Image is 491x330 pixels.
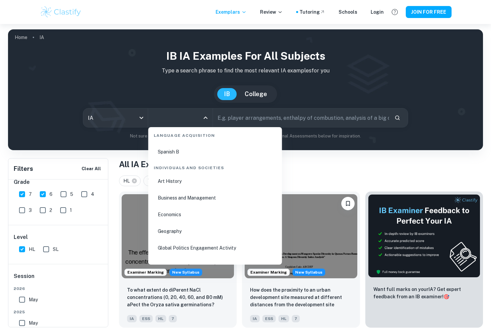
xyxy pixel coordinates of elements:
[406,6,452,18] button: JOIN FOR FREE
[151,174,279,189] li: Art History
[29,319,38,327] span: May
[151,144,279,159] li: Spanish B
[122,194,234,278] img: ESS IA example thumbnail: To what extent do diPerent NaCl concentr
[201,113,210,122] button: Close
[151,159,279,174] div: Individuals and Societies
[83,108,148,127] div: IA
[250,315,260,322] span: IA
[238,88,274,100] button: College
[70,191,73,198] span: 5
[169,269,202,276] div: Starting from the May 2026 session, the ESS IA requirements have changed. We created this exempla...
[119,158,483,170] h1: All IA Examples
[368,194,480,278] img: Thumbnail
[13,48,478,64] h1: IB IA examples for all subjects
[444,294,449,299] span: 🎯
[365,192,483,328] a: ThumbnailWant full marks on yourIA? Get expert feedback from an IB examiner!
[151,207,279,222] li: Economics
[80,164,103,174] button: Clear All
[29,296,38,303] span: May
[127,286,229,308] p: To what extent do diPerent NaCl concentrations (0, 20, 40, 60, and 80 mM) aPect the Oryza sativa ...
[70,207,72,214] span: 1
[151,190,279,206] li: Business and Management
[389,6,400,18] button: Help and Feedback
[213,108,389,127] input: E.g. player arrangements, enthalpy of combustion, analysis of a big city...
[8,29,483,150] img: profile cover
[373,286,475,300] p: Want full marks on your IA ? Get expert feedback from an IB examiner!
[151,240,279,256] li: Global Politics Engagement Activity
[248,269,289,275] span: Examiner Marking
[119,192,237,328] a: Examiner MarkingStarting from the May 2026 session, the ESS IA requirements have changed. We crea...
[49,207,52,214] span: 2
[151,257,279,272] li: Global Politics Presentation
[14,309,103,315] span: 2025
[123,177,133,185] span: HL
[53,246,58,253] span: SL
[299,8,325,16] a: Tutoring
[119,176,141,186] div: HL
[217,88,237,100] button: IB
[14,233,103,241] h6: Level
[278,315,289,322] span: HL
[392,112,403,123] button: Search
[155,315,166,322] span: HL
[14,286,103,292] span: 2026
[14,272,103,286] h6: Session
[29,246,35,253] span: HL
[216,8,247,16] p: Exemplars
[91,191,94,198] span: 4
[14,178,103,186] h6: Grade
[139,315,153,322] span: ESS
[262,315,276,322] span: ESS
[151,224,279,239] li: Geography
[250,286,352,309] p: How does the proximity to an urban development site measured at different distances from the deve...
[292,315,300,322] span: 7
[151,127,279,141] div: Language Acquisition
[29,207,32,214] span: 3
[245,194,357,278] img: ESS IA example thumbnail: How does the proximity to an urban devel
[242,192,360,328] a: Examiner MarkingStarting from the May 2026 session, the ESS IA requirements have changed. We crea...
[39,34,44,41] p: IA
[14,164,33,174] h6: Filters
[49,191,52,198] span: 6
[292,269,325,276] span: New Syllabus
[292,269,325,276] div: Starting from the May 2026 session, the ESS IA requirements have changed. We created this exempla...
[13,67,478,75] p: Type a search phrase to find the most relevant IA examples for you
[371,8,384,16] a: Login
[125,269,166,275] span: Examiner Marking
[169,269,202,276] span: New Syllabus
[40,5,82,19] img: Clastify logo
[15,33,27,42] a: Home
[169,315,177,322] span: 7
[339,8,357,16] a: Schools
[127,315,137,322] span: IA
[29,191,32,198] span: 7
[143,176,162,186] div: 7
[148,177,154,185] span: 7
[260,8,283,16] p: Review
[13,133,478,139] p: Not sure what to search for? You can always look through our example Internal Assessments below f...
[341,197,355,210] button: Please log in to bookmark exemplars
